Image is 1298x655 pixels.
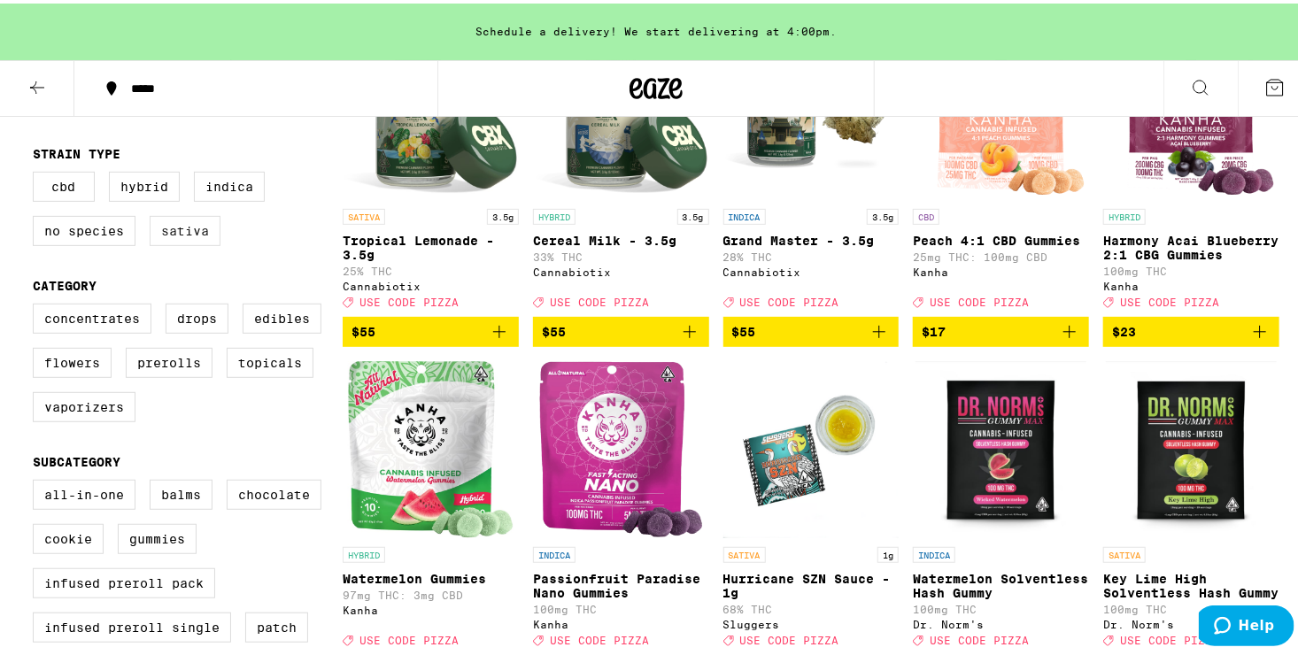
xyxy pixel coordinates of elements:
div: Kanha [913,263,1089,274]
iframe: Opens a widget where you can find more information [1199,602,1294,646]
span: $23 [1112,321,1136,335]
a: Open page for Watermelon Solventless Hash Gummy from Dr. Norm's [913,358,1089,651]
button: Add to bag [723,313,900,343]
img: Kanha - Passionfruit Paradise Nano Gummies [538,358,703,535]
p: Tropical Lemonade - 3.5g [343,230,519,258]
img: Dr. Norm's - Watermelon Solventless Hash Gummy [916,358,1086,535]
span: $55 [732,321,756,335]
p: Cereal Milk - 3.5g [533,230,709,244]
span: USE CODE PIZZA [930,632,1029,643]
a: Open page for Key Lime High Solventless Hash Gummy from Dr. Norm's [1103,358,1279,651]
p: 100mg THC [533,600,709,612]
label: Indica [194,168,265,198]
p: SATIVA [343,205,385,221]
label: Hybrid [109,168,180,198]
span: $55 [352,321,375,335]
p: 100mg THC [1103,262,1279,274]
span: USE CODE PIZZA [740,293,839,304]
label: Gummies [118,520,197,551]
a: Open page for Passionfruit Paradise Nano Gummies from Kanha [533,358,709,651]
p: Passionfruit Paradise Nano Gummies [533,568,709,597]
button: Add to bag [913,313,1089,343]
div: Kanha [533,615,709,627]
label: Chocolate [227,476,321,506]
span: USE CODE PIZZA [359,632,459,643]
a: Open page for Cereal Milk - 3.5g from Cannabiotix [533,19,709,313]
span: USE CODE PIZZA [1120,632,1219,643]
label: Patch [245,609,308,639]
span: USE CODE PIZZA [1120,293,1219,304]
legend: Category [33,275,97,289]
div: Cannabiotix [343,277,519,289]
label: No Species [33,212,135,243]
p: Peach 4:1 CBD Gummies [913,230,1089,244]
p: 68% THC [723,600,900,612]
label: Drops [166,300,228,330]
span: USE CODE PIZZA [550,293,649,304]
img: Sluggers - Hurricane SZN Sauce - 1g [723,358,900,535]
p: CBD [913,205,939,221]
img: Kanha - Watermelon Gummies [348,358,513,535]
span: $55 [542,321,566,335]
button: Add to bag [343,313,519,343]
span: USE CODE PIZZA [740,632,839,643]
label: Concentrates [33,300,151,330]
div: Sluggers [723,615,900,627]
p: HYBRID [533,205,576,221]
label: Flowers [33,344,112,374]
a: Open page for Harmony Acai Blueberry 2:1 CBG Gummies from Kanha [1103,19,1279,313]
span: $17 [922,321,946,335]
p: INDICA [723,205,766,221]
p: Grand Master - 3.5g [723,230,900,244]
label: Topicals [227,344,313,374]
p: 3.5g [487,205,519,221]
label: Edibles [243,300,321,330]
label: CBD [33,168,95,198]
label: Balms [150,476,212,506]
p: 1g [877,543,899,559]
p: 33% THC [533,248,709,259]
p: Watermelon Gummies [343,568,519,582]
div: Dr. Norm's [913,615,1089,627]
span: USE CODE PIZZA [930,293,1029,304]
p: 25mg THC: 100mg CBD [913,248,1089,259]
label: Infused Preroll Single [33,609,231,639]
label: Cookie [33,520,104,551]
legend: Subcategory [33,451,120,466]
p: 3.5g [867,205,899,221]
p: Key Lime High Solventless Hash Gummy [1103,568,1279,597]
a: Open page for Peach 4:1 CBD Gummies from Kanha [913,19,1089,313]
p: 100mg THC [1103,600,1279,612]
div: Dr. Norm's [1103,615,1279,627]
img: Dr. Norm's - Key Lime High Solventless Hash Gummy [1106,358,1277,535]
p: INDICA [913,543,955,559]
p: 97mg THC: 3mg CBD [343,586,519,597]
label: Infused Preroll Pack [33,565,215,595]
label: Sativa [150,212,220,243]
a: Open page for Grand Master - 3.5g from Cannabiotix [723,19,900,313]
p: INDICA [533,543,576,559]
button: Add to bag [1103,313,1279,343]
p: SATIVA [1103,543,1146,559]
p: Harmony Acai Blueberry 2:1 CBG Gummies [1103,230,1279,258]
p: 100mg THC [913,600,1089,612]
p: 25% THC [343,262,519,274]
div: Cannabiotix [533,263,709,274]
a: Open page for Hurricane SZN Sauce - 1g from Sluggers [723,358,900,651]
p: 28% THC [723,248,900,259]
p: HYBRID [343,543,385,559]
legend: Strain Type [33,143,120,158]
p: SATIVA [723,543,766,559]
p: Watermelon Solventless Hash Gummy [913,568,1089,597]
a: Open page for Tropical Lemonade - 3.5g from Cannabiotix [343,19,519,313]
a: Open page for Watermelon Gummies from Kanha [343,358,519,651]
label: All-In-One [33,476,135,506]
p: Hurricane SZN Sauce - 1g [723,568,900,597]
button: Add to bag [533,313,709,343]
span: USE CODE PIZZA [359,293,459,304]
div: Kanha [343,601,519,613]
div: Cannabiotix [723,263,900,274]
p: 3.5g [677,205,709,221]
div: Kanha [1103,277,1279,289]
